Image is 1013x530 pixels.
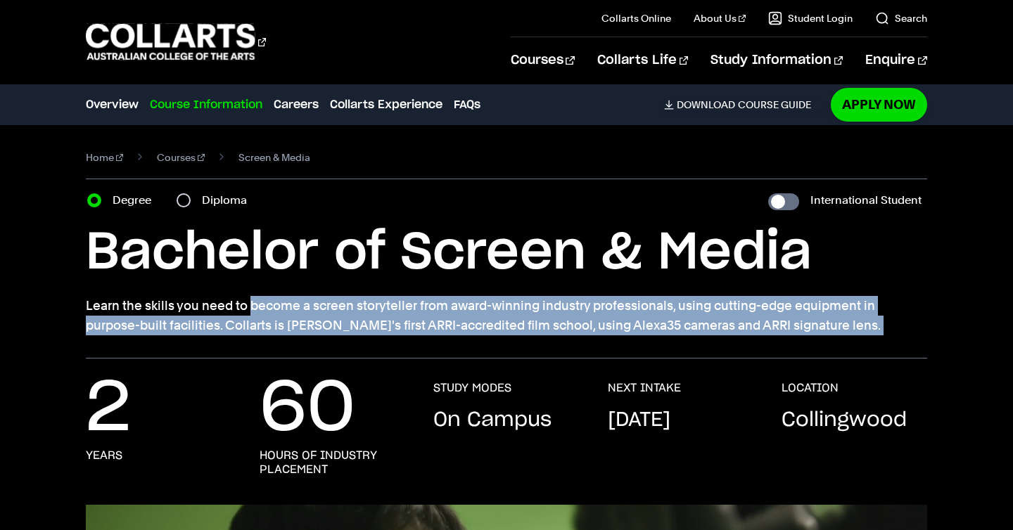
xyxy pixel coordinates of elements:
a: Student Login [768,11,853,25]
p: Learn the skills you need to become a screen storyteller from award-winning industry professional... [86,296,926,335]
h3: LOCATION [782,381,839,395]
span: Screen & Media [238,148,310,167]
a: About Us [694,11,746,25]
label: International Student [810,190,922,210]
a: Search [875,11,927,25]
a: Courses [157,148,205,167]
h3: STUDY MODES [433,381,511,395]
a: Study Information [711,37,843,84]
h3: NEXT INTAKE [608,381,681,395]
span: Download [677,98,735,111]
p: Collingwood [782,406,907,434]
a: Courses [511,37,575,84]
a: Course Information [150,96,262,113]
a: FAQs [454,96,480,113]
a: Careers [274,96,319,113]
p: On Campus [433,406,552,434]
h1: Bachelor of Screen & Media [86,221,926,285]
h3: years [86,448,122,463]
a: DownloadCourse Guide [664,98,822,111]
label: Degree [113,190,160,210]
a: Collarts Experience [330,96,442,113]
a: Collarts Life [597,37,688,84]
a: Enquire [865,37,926,84]
p: [DATE] [608,406,670,434]
p: 60 [260,381,355,437]
a: Apply Now [831,88,927,121]
div: Go to homepage [86,22,266,62]
a: Overview [86,96,139,113]
label: Diploma [202,190,255,210]
a: Collarts Online [601,11,671,25]
p: 2 [86,381,131,437]
a: Home [86,148,123,167]
h3: hours of industry placement [260,448,405,477]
